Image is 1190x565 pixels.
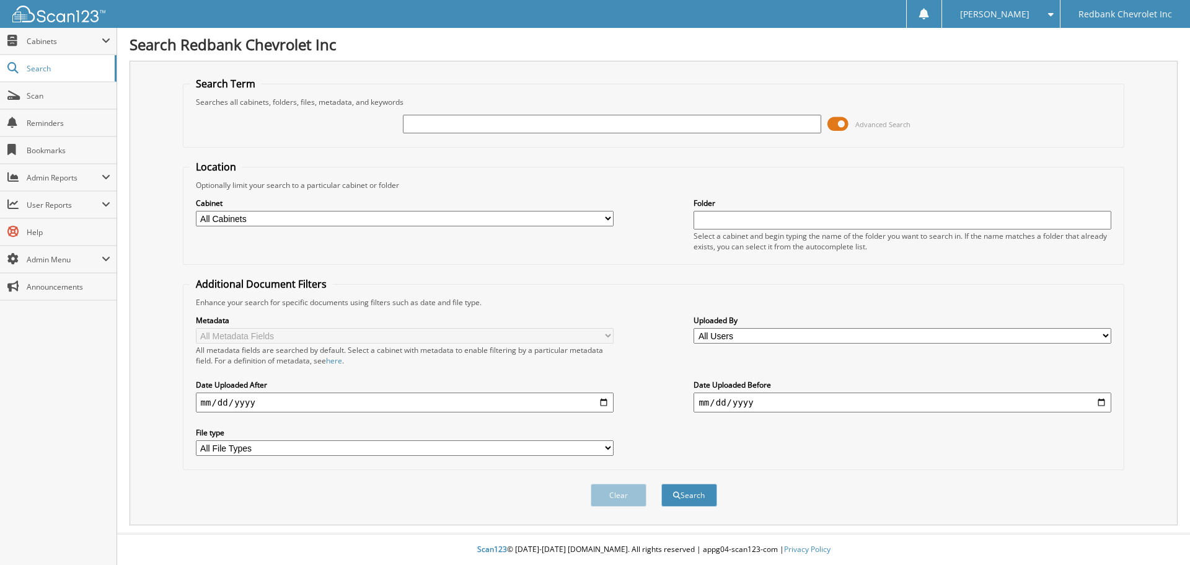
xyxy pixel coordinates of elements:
[196,345,614,366] div: All metadata fields are searched by default. Select a cabinet with metadata to enable filtering b...
[694,315,1111,326] label: Uploaded By
[326,355,342,366] a: here
[694,231,1111,252] div: Select a cabinet and begin typing the name of the folder you want to search in. If the name match...
[196,427,614,438] label: File type
[694,380,1111,390] label: Date Uploaded Before
[960,11,1029,18] span: [PERSON_NAME]
[196,315,614,326] label: Metadata
[694,393,1111,412] input: end
[190,297,1118,308] div: Enhance your search for specific documents using filters such as date and file type.
[190,180,1118,190] div: Optionally limit your search to a particular cabinet or folder
[27,63,108,74] span: Search
[27,91,110,101] span: Scan
[477,544,507,554] span: Scan123
[27,200,102,210] span: User Reports
[27,36,102,47] span: Cabinets
[694,198,1111,208] label: Folder
[190,97,1118,107] div: Searches all cabinets, folders, files, metadata, and keywords
[27,227,110,238] span: Help
[27,282,110,292] span: Announcements
[196,198,614,208] label: Cabinet
[784,544,831,554] a: Privacy Policy
[1128,505,1190,565] iframe: Chat Widget
[190,160,242,174] legend: Location
[855,120,910,129] span: Advanced Search
[27,172,102,183] span: Admin Reports
[1078,11,1172,18] span: Redbank Chevrolet Inc
[196,380,614,390] label: Date Uploaded After
[190,77,262,91] legend: Search Term
[27,118,110,128] span: Reminders
[27,254,102,265] span: Admin Menu
[591,484,646,507] button: Clear
[27,145,110,156] span: Bookmarks
[130,34,1178,55] h1: Search Redbank Chevrolet Inc
[190,277,333,291] legend: Additional Document Filters
[661,484,717,507] button: Search
[12,6,105,22] img: scan123-logo-white.svg
[117,535,1190,565] div: © [DATE]-[DATE] [DOMAIN_NAME]. All rights reserved | appg04-scan123-com |
[196,393,614,412] input: start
